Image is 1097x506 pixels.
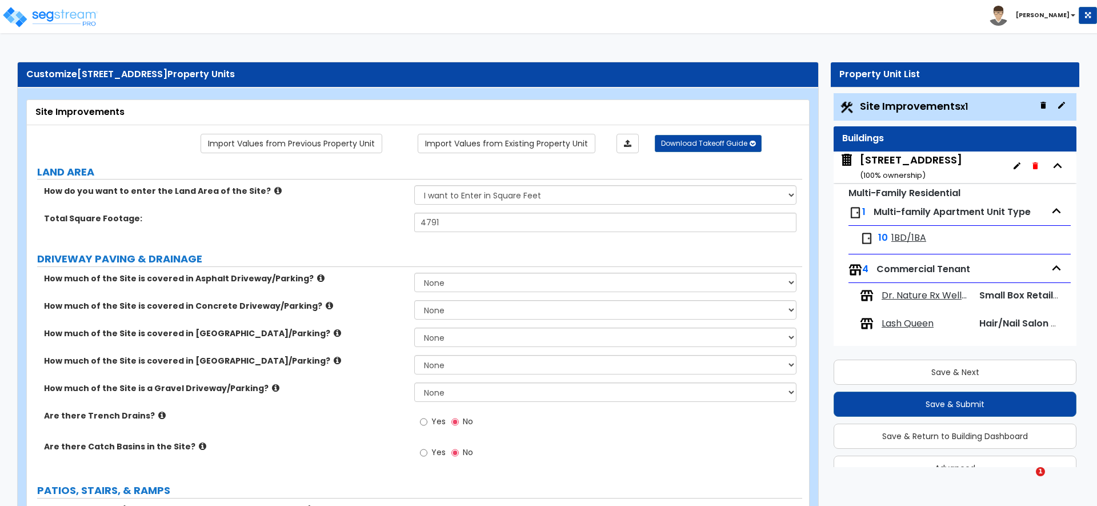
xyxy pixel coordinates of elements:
i: click for more info! [326,301,333,310]
label: DRIVEWAY PAVING & DRAINAGE [37,252,802,266]
input: Yes [420,447,427,459]
label: How much of the Site is covered in [GEOGRAPHIC_DATA]/Parking? [44,355,406,366]
i: click for more info! [158,411,166,420]
span: 78 E Park Ave, Long Beach, NY 11561 [839,153,962,182]
i: click for more info! [334,356,341,365]
label: LAND AREA [37,165,802,180]
img: building.svg [839,153,854,168]
div: [STREET_ADDRESS] [860,153,962,182]
small: ( 100 % ownership) [860,170,926,181]
iframe: Intercom live chat [1012,467,1040,495]
input: No [451,416,459,428]
div: Property Unit List [839,68,1071,81]
label: Are there Catch Basins in the Site? [44,441,406,452]
span: Yes [431,447,446,458]
span: Commercial Tenant [876,262,970,276]
span: No [463,447,473,458]
span: 1BD/1BA [891,232,926,245]
b: [PERSON_NAME] [1016,11,1070,19]
img: avatar.png [988,6,1008,26]
label: How much of the Site is covered in Asphalt Driveway/Parking? [44,273,406,284]
i: click for more info! [274,186,282,195]
a: Import the dynamic attribute values from previous properties. [201,134,382,153]
button: Save & Return to Building Dashboard [834,424,1076,449]
img: tenants.png [848,263,862,277]
small: Multi-Family Residential [848,186,960,200]
a: Import the dynamic attributes value through Excel sheet [616,134,639,153]
button: Save & Next [834,360,1076,385]
span: Dr. Nature Rx Wellness Store [882,289,970,302]
label: Total Square Footage: [44,213,406,224]
input: Yes [420,416,427,428]
a: Import the dynamic attribute values from existing properties. [418,134,595,153]
span: Site Improvements [860,99,968,113]
i: click for more info! [272,384,279,392]
img: tenants.png [860,317,874,330]
img: Construction.png [839,100,854,115]
div: Site Improvements [35,106,800,119]
button: Advanced [834,456,1076,481]
img: door.png [848,206,862,220]
span: R&G Brenner [882,345,970,358]
div: Buildings [842,132,1068,145]
label: How much of the Site is a Gravel Driveway/Parking? [44,383,406,394]
small: x1 [960,101,968,113]
label: How do you want to enter the Land Area of the Site? [44,185,406,197]
img: door.png [860,232,874,245]
button: Save & Submit [834,392,1076,417]
label: How much of the Site is covered in Concrete Driveway/Parking? [44,300,406,312]
i: click for more info! [334,329,341,337]
img: logo_pro_r.png [2,6,99,29]
label: Are there Trench Drains? [44,410,406,421]
span: Yes [431,416,446,427]
span: Download Takeoff Guide [661,138,747,148]
span: 4 [862,262,868,276]
label: PATIOS, STAIRS, & RAMPS [37,483,802,498]
button: Download Takeoff Guide [655,135,762,152]
div: Customize Property Units [26,68,810,81]
span: Lash Queen [882,317,934,330]
label: How much of the Site is covered in [GEOGRAPHIC_DATA]/Parking? [44,328,406,339]
img: tenants.png [860,345,874,358]
img: tenants.png [860,289,874,302]
span: Small Box Retail Tenant [979,289,1088,302]
span: [STREET_ADDRESS] [77,67,167,81]
span: Hair/Nail Salon Tenant [979,317,1084,330]
span: 1 [1036,467,1045,476]
i: click for more info! [317,274,325,282]
i: click for more info! [199,442,206,451]
span: 10 [878,232,888,245]
span: No [463,416,473,427]
input: No [451,447,459,459]
span: Multi-family Apartment Unit Type [874,205,1031,218]
span: 1 [862,205,866,218]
